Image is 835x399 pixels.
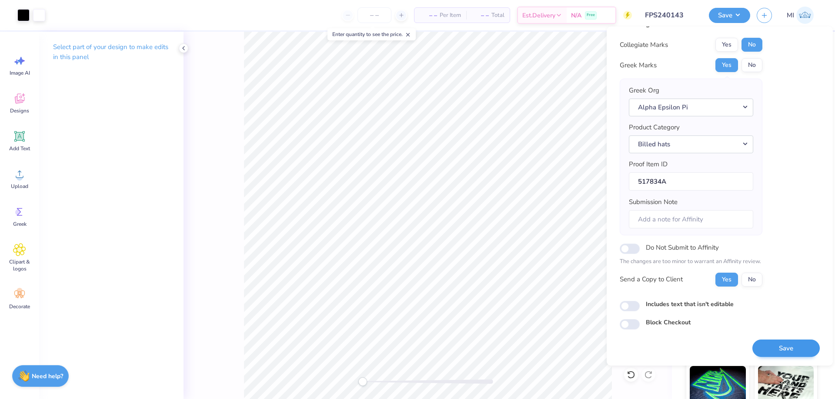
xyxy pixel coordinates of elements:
[53,42,170,62] p: Select part of your design to make edits in this panel
[5,258,34,272] span: Clipart & logos
[741,38,762,52] button: No
[620,257,762,266] p: The changes are too minor to warrant an Affinity review.
[358,377,367,386] div: Accessibility label
[10,69,30,76] span: Image AI
[629,122,680,132] label: Product Category
[629,197,678,207] label: Submission Note
[491,11,504,20] span: Total
[32,372,63,380] strong: Need help?
[646,242,719,253] label: Do Not Submit to Affinity
[646,318,691,327] label: Block Checkout
[629,135,753,153] button: Billed hats
[715,38,738,52] button: Yes
[357,7,391,23] input: – –
[10,107,29,114] span: Designs
[629,210,753,229] input: Add a note for Affinity
[715,273,738,287] button: Yes
[620,40,668,50] div: Collegiate Marks
[752,340,820,357] button: Save
[13,221,27,228] span: Greek
[646,300,734,309] label: Includes text that isn't editable
[629,159,668,169] label: Proof Item ID
[638,7,702,24] input: Untitled Design
[620,60,657,70] div: Greek Marks
[787,10,794,20] span: MI
[571,11,581,20] span: N/A
[796,7,814,24] img: Mark Isaac
[629,99,753,116] button: Alpha Epsilon Pi
[741,273,762,287] button: No
[327,28,416,40] div: Enter quantity to see the price.
[11,183,28,190] span: Upload
[522,11,555,20] span: Est. Delivery
[9,145,30,152] span: Add Text
[715,58,738,72] button: Yes
[620,274,683,284] div: Send a Copy to Client
[783,7,818,24] a: MI
[440,11,461,20] span: Per Item
[587,12,595,18] span: Free
[420,11,437,20] span: – –
[709,8,750,23] button: Save
[629,86,659,96] label: Greek Org
[9,303,30,310] span: Decorate
[471,11,489,20] span: – –
[741,58,762,72] button: No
